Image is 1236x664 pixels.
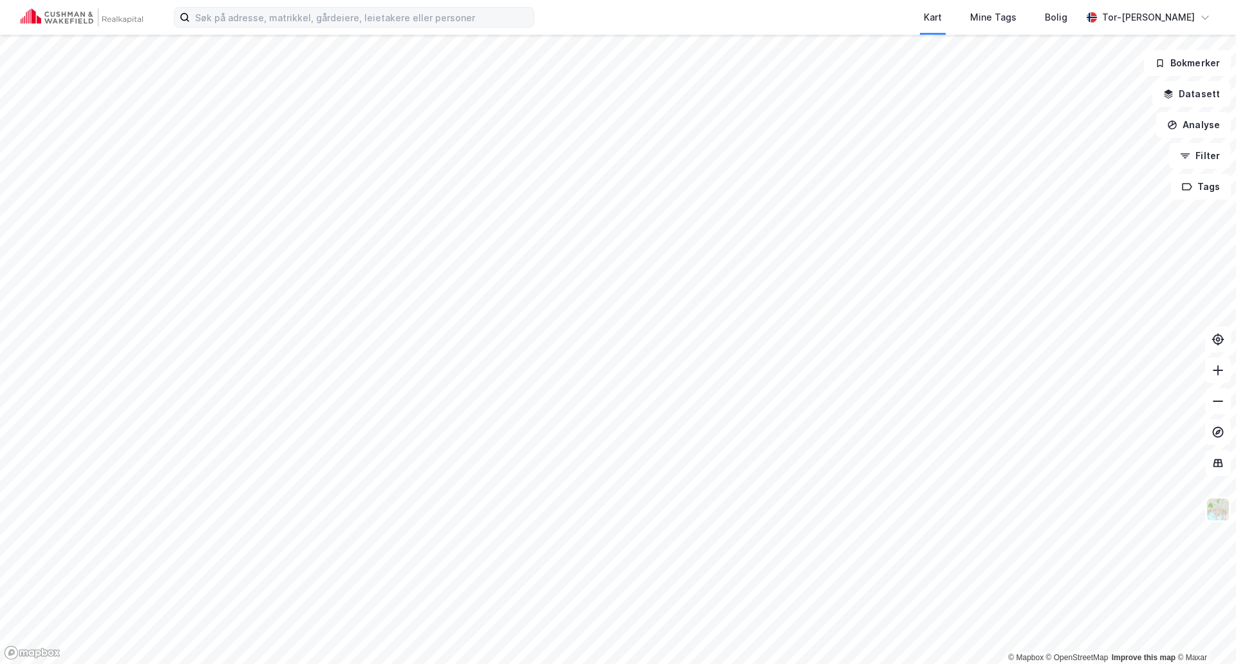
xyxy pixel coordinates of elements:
[1172,602,1236,664] div: Kontrollprogram for chat
[1171,174,1231,200] button: Tags
[1102,10,1195,25] div: Tor-[PERSON_NAME]
[1046,653,1109,662] a: OpenStreetMap
[970,10,1016,25] div: Mine Tags
[1156,112,1231,138] button: Analyse
[1152,81,1231,107] button: Datasett
[1045,10,1067,25] div: Bolig
[1144,50,1231,76] button: Bokmerker
[1169,143,1231,169] button: Filter
[4,645,61,660] a: Mapbox homepage
[1112,653,1175,662] a: Improve this map
[1206,497,1230,522] img: Z
[1172,602,1236,664] iframe: Chat Widget
[924,10,942,25] div: Kart
[1008,653,1044,662] a: Mapbox
[21,8,143,26] img: cushman-wakefield-realkapital-logo.202ea83816669bd177139c58696a8fa1.svg
[190,8,534,27] input: Søk på adresse, matrikkel, gårdeiere, leietakere eller personer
